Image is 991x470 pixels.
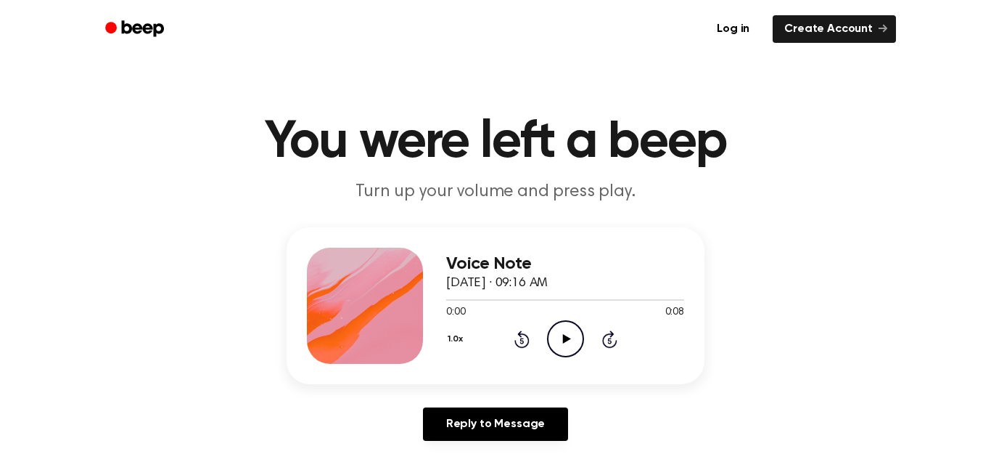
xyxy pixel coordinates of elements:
[702,12,764,46] a: Log in
[446,277,548,290] span: [DATE] · 09:16 AM
[446,305,465,320] span: 0:00
[95,15,177,44] a: Beep
[773,15,896,43] a: Create Account
[217,180,774,204] p: Turn up your volume and press play.
[423,408,568,441] a: Reply to Message
[665,305,684,320] span: 0:08
[124,116,867,169] h1: You were left a beep
[446,327,468,352] button: 1.0x
[446,254,684,274] h3: Voice Note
